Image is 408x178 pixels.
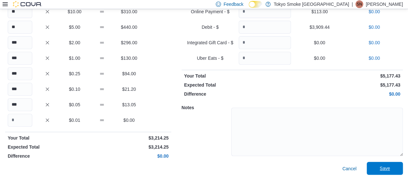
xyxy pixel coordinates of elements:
p: $0.00 [348,24,400,30]
p: Uber Eats - $ [184,55,236,61]
p: Online Payment - $ [184,8,236,15]
span: SN [357,0,362,8]
span: Save [380,165,390,172]
input: Quantity [239,36,291,49]
p: $0.05 [62,101,87,108]
p: Expected Total [8,144,87,150]
button: Cancel [340,162,359,175]
p: $94.00 [117,70,141,77]
p: Debit - $ [184,24,236,30]
p: $0.01 [62,117,87,123]
p: $3,214.25 [89,144,168,150]
span: Cancel [342,165,356,172]
p: $1.00 [62,55,87,61]
p: Difference [8,153,87,159]
input: Quantity [8,5,32,18]
p: Tokyo Smoke [GEOGRAPHIC_DATA] [274,0,349,8]
p: $0.00 [294,91,400,97]
p: $130.00 [117,55,141,61]
p: [PERSON_NAME] [366,0,403,8]
p: $0.00 [294,39,346,46]
button: Save [367,162,403,175]
p: $5,177.43 [294,73,400,79]
input: Quantity [239,5,291,18]
p: $3,909.44 [294,24,346,30]
p: $0.00 [89,153,168,159]
input: Dark Mode [249,1,262,8]
input: Quantity [8,52,32,65]
img: Cova [13,1,42,7]
p: $113.00 [294,8,346,15]
input: Quantity [8,36,32,49]
p: Integrated Gift Card - $ [184,39,236,46]
p: $0.10 [62,86,87,92]
p: $13.05 [117,101,141,108]
input: Quantity [8,98,32,111]
p: $10.00 [62,8,87,15]
p: Your Total [184,73,291,79]
input: Quantity [239,21,291,34]
p: Expected Total [184,82,291,88]
p: Difference [184,91,291,97]
p: Your Total [8,135,87,141]
p: $296.00 [117,39,141,46]
p: $2.00 [62,39,87,46]
p: $440.00 [117,24,141,30]
p: $0.00 [348,39,400,46]
p: $0.25 [62,70,87,77]
p: $0.00 [348,55,400,61]
input: Quantity [8,67,32,80]
p: $5,177.43 [294,82,400,88]
p: $0.00 [117,117,141,123]
p: $3,214.25 [89,135,168,141]
p: $21.20 [117,86,141,92]
span: Feedback [224,1,243,7]
p: | [352,0,353,8]
input: Quantity [8,21,32,34]
p: $310.00 [117,8,141,15]
input: Quantity [8,114,32,127]
input: Quantity [239,52,291,65]
h5: Notes [182,101,230,114]
p: $5.00 [62,24,87,30]
div: Stephanie Neblett [355,0,363,8]
p: $0.00 [294,55,346,61]
input: Quantity [8,83,32,96]
p: $0.00 [348,8,400,15]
